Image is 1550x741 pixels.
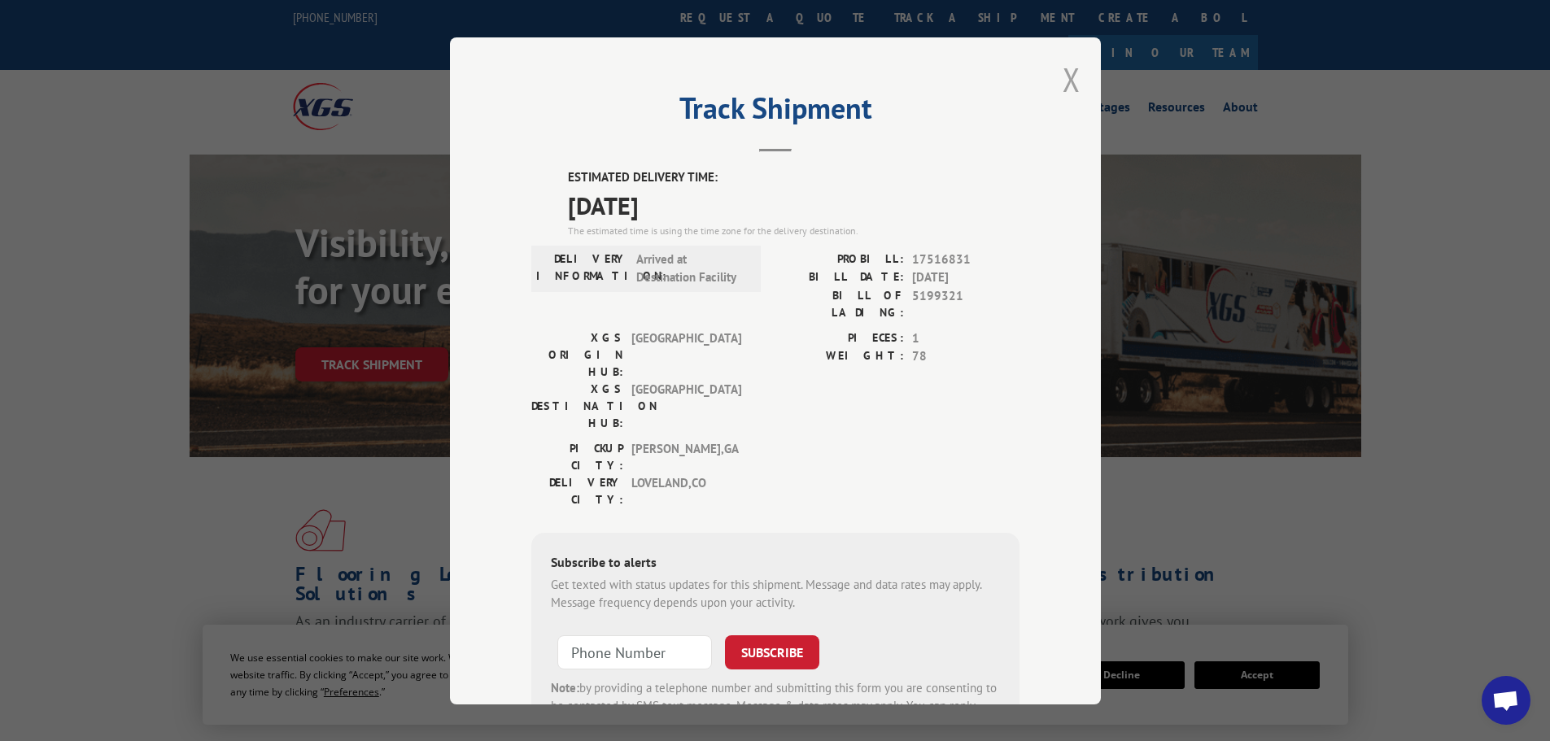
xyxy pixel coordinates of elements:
[775,347,904,366] label: WEIGHT:
[551,575,1000,612] div: Get texted with status updates for this shipment. Message and data rates may apply. Message frequ...
[775,286,904,320] label: BILL OF LADING:
[636,250,746,286] span: Arrived at Destination Facility
[912,250,1020,268] span: 17516831
[725,634,819,669] button: SUBSCRIBE
[631,439,741,473] span: [PERSON_NAME] , GA
[1063,58,1081,101] button: Close modal
[536,250,628,286] label: DELIVERY INFORMATION:
[631,380,741,431] span: [GEOGRAPHIC_DATA]
[775,250,904,268] label: PROBILL:
[551,678,1000,734] div: by providing a telephone number and submitting this form you are consenting to be contacted by SM...
[631,329,741,380] span: [GEOGRAPHIC_DATA]
[531,329,623,380] label: XGS ORIGIN HUB:
[912,286,1020,320] span: 5199321
[1482,676,1530,725] div: Open chat
[568,186,1020,223] span: [DATE]
[551,551,1000,575] div: Subscribe to alerts
[531,439,623,473] label: PICKUP CITY:
[775,329,904,347] label: PIECES:
[531,97,1020,128] h2: Track Shipment
[551,679,579,695] strong: Note:
[912,329,1020,347] span: 1
[531,380,623,431] label: XGS DESTINATION HUB:
[912,347,1020,366] span: 78
[568,223,1020,238] div: The estimated time is using the time zone for the delivery destination.
[631,473,741,508] span: LOVELAND , CO
[531,473,623,508] label: DELIVERY CITY:
[568,168,1020,187] label: ESTIMATED DELIVERY TIME:
[557,634,712,669] input: Phone Number
[912,268,1020,287] span: [DATE]
[775,268,904,287] label: BILL DATE:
